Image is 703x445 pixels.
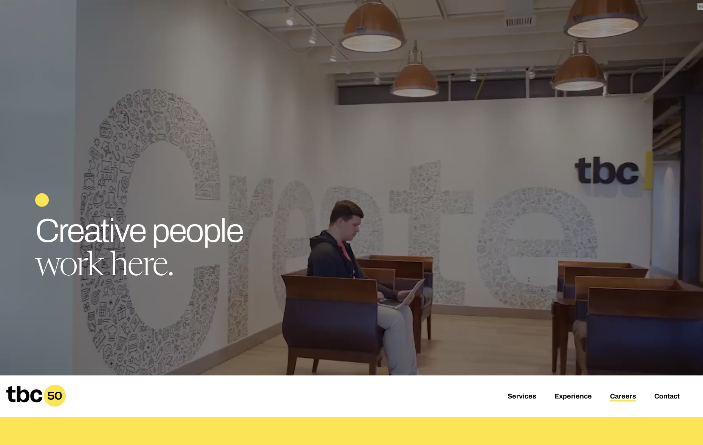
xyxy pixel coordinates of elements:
[508,392,536,402] a: Services
[35,251,173,284] span: work here.
[654,392,680,402] a: Contact
[6,402,66,409] a: Home
[554,392,592,402] a: Experience
[35,213,243,249] span: Creative people
[610,392,636,402] a: Careers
